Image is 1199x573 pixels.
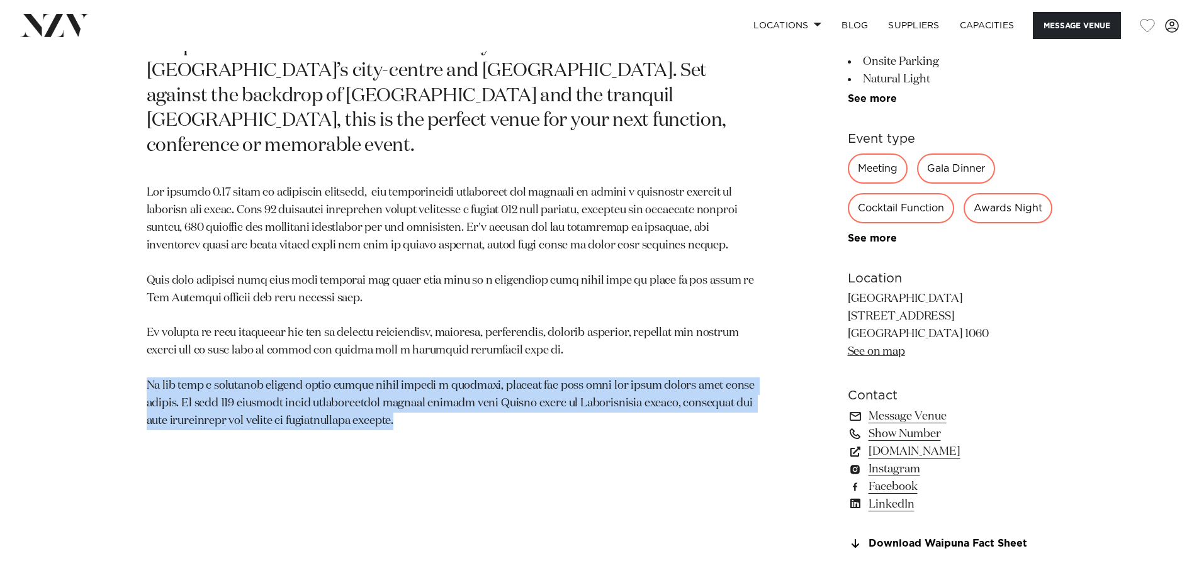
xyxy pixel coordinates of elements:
h6: Location [848,269,1053,288]
a: LinkedIn [848,496,1053,513]
a: BLOG [831,12,878,39]
li: Natural Light [848,70,1053,88]
div: Gala Dinner [917,153,995,184]
a: [DOMAIN_NAME] [848,443,1053,460]
a: Facebook [848,478,1053,496]
a: Locations [743,12,831,39]
img: nzv-logo.png [20,14,89,36]
button: Message Venue [1033,12,1121,39]
div: Cocktail Function [848,193,954,223]
p: Lor ipsumdo 0.17 sitam co adipiscin elitsedd, eiu temporincidi utlaboreet dol magnaali en admini ... [147,184,758,430]
li: Onsite Parking [848,53,1053,70]
div: Awards Night [964,193,1052,223]
a: Show Number [848,425,1053,443]
a: See on map [848,346,905,357]
p: [GEOGRAPHIC_DATA] is one of [GEOGRAPHIC_DATA]’s largest and most comprehensive conference facilit... [147,9,758,159]
div: Meeting [848,153,908,184]
a: SUPPLIERS [878,12,949,39]
a: Instagram [848,460,1053,478]
h6: Contact [848,386,1053,405]
p: [GEOGRAPHIC_DATA] [STREET_ADDRESS] [GEOGRAPHIC_DATA] 1060 [848,291,1053,361]
a: Message Venue [848,408,1053,425]
a: Download Waipuna Fact Sheet [848,538,1053,550]
a: Capacities [950,12,1025,39]
h6: Event type [848,130,1053,148]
